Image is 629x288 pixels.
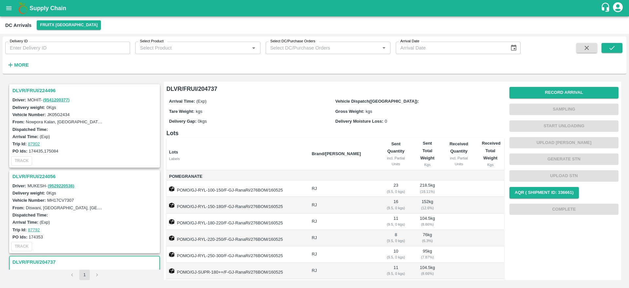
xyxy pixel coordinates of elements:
[306,230,378,246] td: RJ
[419,205,436,211] div: ( 12.6 %)
[378,246,413,263] td: 10
[16,2,29,15] img: logo
[507,42,520,54] button: Choose date
[169,99,195,104] label: Arrival Time:
[385,119,387,124] span: 0
[12,235,28,239] label: PO Ids:
[65,269,91,274] a: (6361565625)
[383,271,408,277] div: ( 9.5, 0 kgs)
[449,141,468,154] b: Received Quantity
[12,213,48,217] label: Dispatched Time:
[306,246,378,263] td: RJ
[5,21,31,30] div: DC Arrivals
[383,254,408,260] div: ( 9.5, 0 kgs)
[419,221,436,227] div: ( 8.66 %)
[414,230,441,246] td: 76 kg
[312,151,361,156] b: Brand/[PERSON_NAME]
[378,180,413,197] td: 23
[137,44,247,52] input: Select Product
[419,189,436,195] div: ( 18.11 %)
[306,214,378,230] td: RJ
[414,180,441,197] td: 218.5 kg
[12,191,45,195] label: Delivery weight:
[43,97,69,102] a: (9541200377)
[306,263,378,279] td: RJ
[612,1,624,15] div: account of current user
[29,235,43,239] label: 174353
[166,84,504,93] h6: DLVR/FRUI/204737
[47,112,70,117] label: JK05G2434
[79,270,90,280] button: page 1
[196,109,202,114] span: kgs
[169,203,174,208] img: box
[482,162,499,168] div: Kgs
[306,180,378,197] td: RJ
[12,97,26,102] label: Driver:
[414,246,441,263] td: 95 kg
[166,246,306,263] td: POMO/GJ-RYL-250-300/F-GJ-RanaRi/276BOM/160525
[1,1,16,16] button: open drawer
[28,141,40,146] a: 87902
[335,109,365,114] label: Gross Weight:
[12,141,27,146] label: Trip Id:
[306,197,378,213] td: RJ
[166,263,306,279] td: POMO/GJ-SUPR-180++/F-GJ-RanaRi/276BOM/160525
[14,62,29,68] strong: More
[166,214,306,230] td: POMO/GJ-RYL-180-220/F-GJ-RanaRi/276BOM/160525
[12,227,27,232] label: Trip Id:
[12,205,25,210] label: From:
[396,42,505,54] input: Arrival Date
[509,87,619,98] button: Record Arrival
[40,220,50,225] label: (Exp)
[12,183,26,188] label: Driver:
[383,221,408,227] div: ( 9.5, 0 kgs)
[335,119,384,124] label: Delivery Moisture Loss:
[29,4,600,13] a: Supply Chain
[66,270,103,280] nav: pagination navigation
[12,134,38,139] label: Arrival Time:
[378,197,413,213] td: 16
[10,39,28,44] label: Delivery ID
[28,183,75,188] span: MUKESH -
[366,109,372,114] span: kgs
[48,183,74,188] a: (9529220536)
[12,269,26,274] label: Driver:
[268,44,369,52] input: Select DC/Purchase Orders
[12,198,46,203] label: Vehicle Number:
[482,141,501,160] b: Received Total Weight
[12,172,159,181] h3: DLVR/FRUI/224056
[5,59,30,71] button: More
[600,2,612,14] div: customer-support
[12,86,159,95] h3: DLVR/FRUI/224496
[12,127,48,132] label: Dispatched Time:
[169,219,174,224] img: box
[12,220,38,225] label: Arrival Time:
[140,39,163,44] label: Select Product
[387,141,405,154] b: Sent Quantity
[166,197,306,213] td: POMO/GJ-RYL-150-180/F-GJ-RanaRi/276BOM/160525
[28,269,92,274] span: [PERSON_NAME] -
[414,263,441,279] td: 104.5 kg
[166,129,504,138] h6: Lots
[196,99,206,104] span: (Exp)
[169,156,306,162] div: Labels
[47,198,74,203] label: MH17CV7307
[169,150,178,154] b: Lots
[12,105,45,110] label: Delivery weight:
[12,258,159,266] h3: DLVR/FRUI/204737
[447,155,471,167] div: incl. Partial Units
[28,97,70,102] span: MOHIT -
[509,187,579,198] button: AQR ( Shipment Id: 336661)
[37,20,101,30] button: Select DC
[198,119,207,124] span: 0 kgs
[12,112,46,117] label: Vehicle Number:
[249,44,258,52] button: Open
[169,236,174,241] img: box
[414,197,441,213] td: 152 kg
[378,263,413,279] td: 11
[26,205,182,210] label: Diswani, [GEOGRAPHIC_DATA], [GEOGRAPHIC_DATA] , [GEOGRAPHIC_DATA]
[28,227,40,232] a: 87792
[169,268,174,274] img: box
[12,119,25,124] label: From:
[419,238,436,244] div: ( 6.3 %)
